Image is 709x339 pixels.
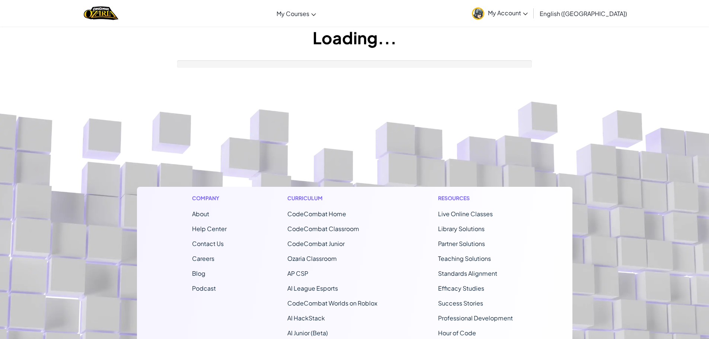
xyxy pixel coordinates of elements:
[287,284,338,292] a: AI League Esports
[438,269,497,277] a: Standards Alignment
[192,255,214,262] a: Careers
[438,255,491,262] a: Teaching Solutions
[84,6,118,21] a: Ozaria by CodeCombat logo
[438,314,513,322] a: Professional Development
[287,314,325,322] a: AI HackStack
[438,210,493,218] a: Live Online Classes
[438,194,517,202] h1: Resources
[273,3,320,23] a: My Courses
[287,240,345,247] a: CodeCombat Junior
[287,255,337,262] a: Ozaria Classroom
[277,10,309,17] span: My Courses
[438,284,484,292] a: Efficacy Studies
[540,10,627,17] span: English ([GEOGRAPHIC_DATA])
[192,269,205,277] a: Blog
[192,210,209,218] a: About
[468,1,531,25] a: My Account
[488,9,528,17] span: My Account
[192,284,216,292] a: Podcast
[287,329,328,337] a: AI Junior (Beta)
[287,269,308,277] a: AP CSP
[192,240,224,247] span: Contact Us
[192,194,227,202] h1: Company
[192,225,227,233] a: Help Center
[287,299,377,307] a: CodeCombat Worlds on Roblox
[438,225,485,233] a: Library Solutions
[287,210,346,218] span: CodeCombat Home
[287,225,359,233] a: CodeCombat Classroom
[287,194,377,202] h1: Curriculum
[472,7,484,20] img: avatar
[84,6,118,21] img: Home
[438,240,485,247] a: Partner Solutions
[438,329,476,337] a: Hour of Code
[438,299,483,307] a: Success Stories
[536,3,631,23] a: English ([GEOGRAPHIC_DATA])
